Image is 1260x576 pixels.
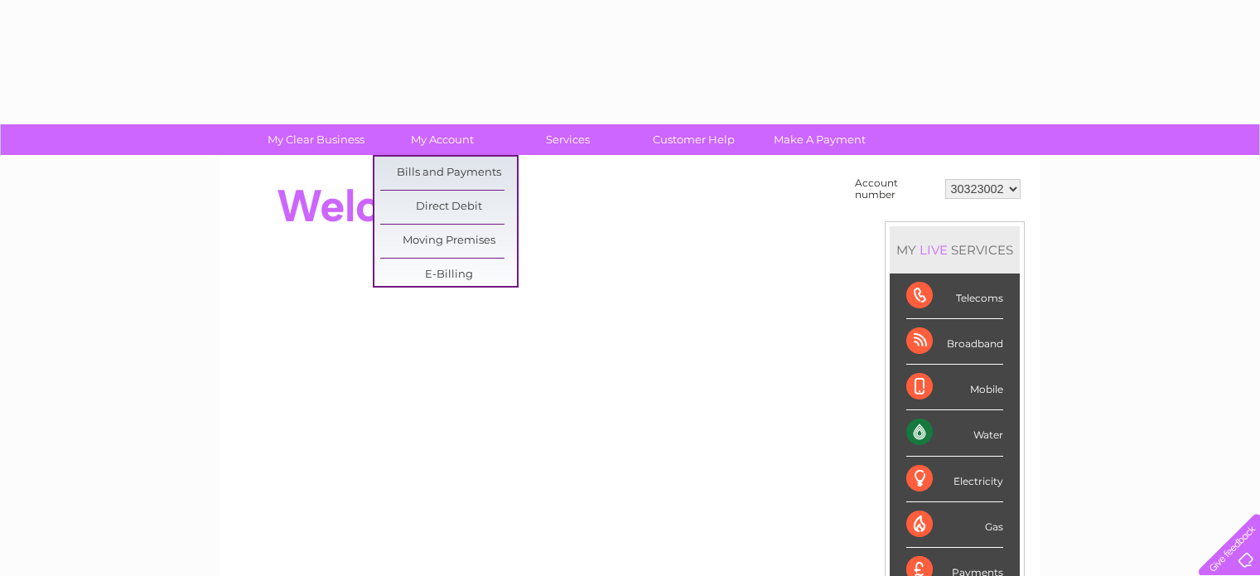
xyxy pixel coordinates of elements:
div: Telecoms [906,273,1003,319]
a: Moving Premises [380,225,517,258]
a: Direct Debit [380,191,517,224]
div: LIVE [916,242,951,258]
a: Make A Payment [751,124,888,155]
td: Account number [851,173,941,205]
div: Electricity [906,457,1003,502]
a: My Clear Business [248,124,384,155]
div: Broadband [906,319,1003,365]
a: Bills and Payments [380,157,517,190]
a: Customer Help [625,124,762,155]
a: E-Billing [380,259,517,292]
a: Services [500,124,636,155]
div: Gas [906,502,1003,548]
div: Mobile [906,365,1003,410]
div: Water [906,410,1003,456]
div: MY SERVICES [890,226,1020,273]
a: My Account [374,124,510,155]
